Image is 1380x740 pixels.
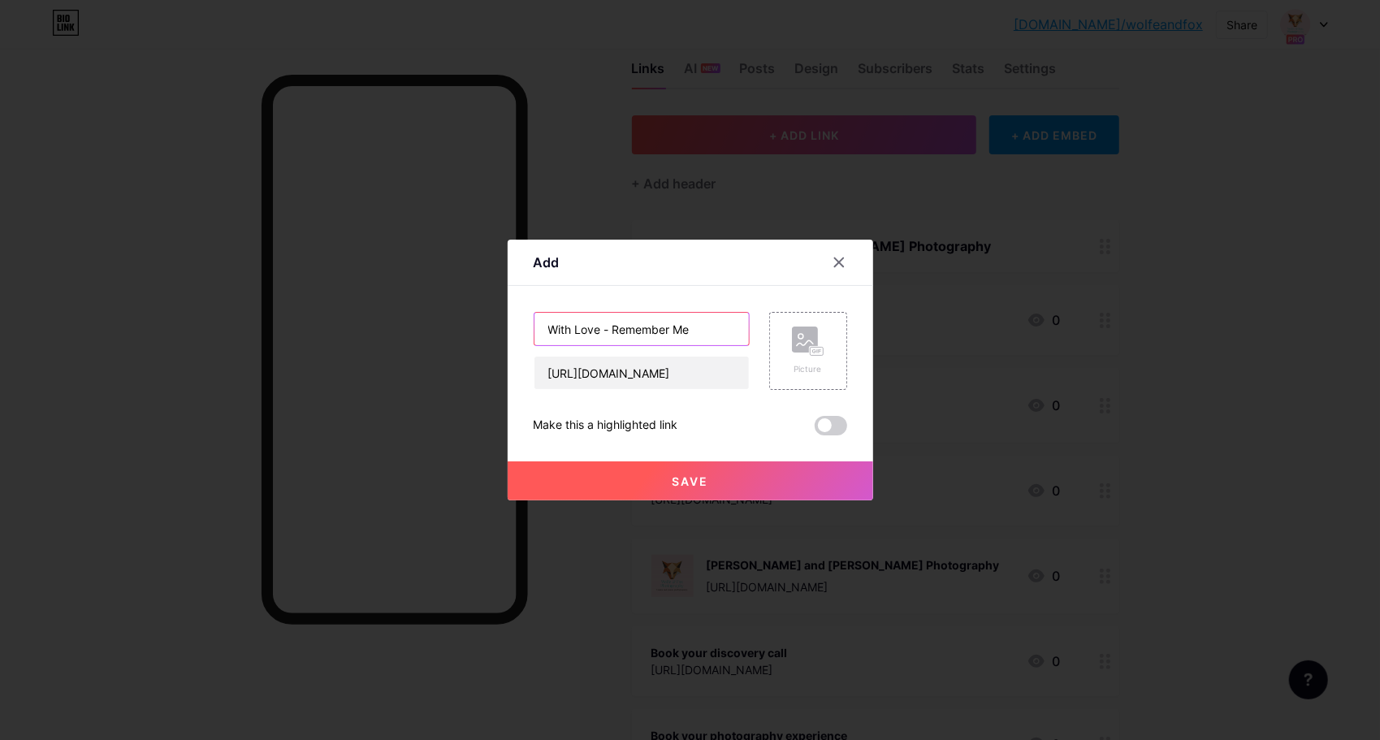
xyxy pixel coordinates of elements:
div: Make this a highlighted link [534,416,678,435]
button: Save [508,461,873,500]
span: Save [672,474,708,488]
input: Title [534,313,749,345]
div: Add [534,253,560,272]
input: URL [534,357,749,389]
div: Picture [792,363,824,375]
